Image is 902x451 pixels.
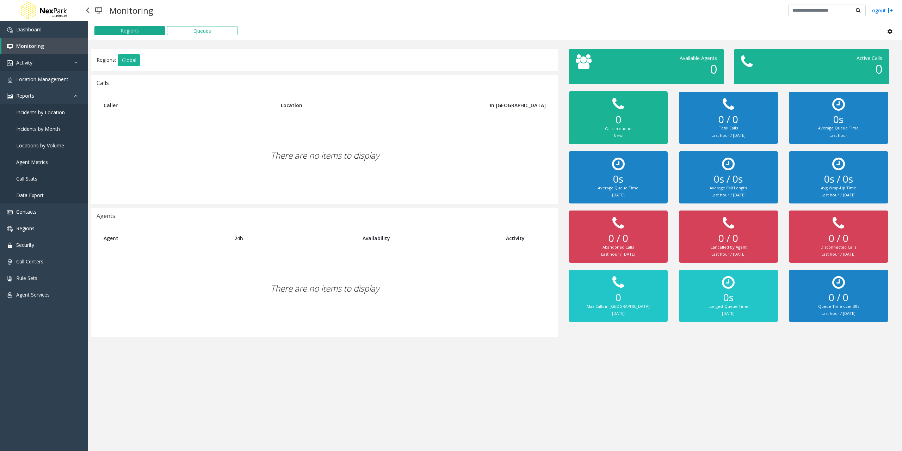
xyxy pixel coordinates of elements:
div: Average Call Length [686,185,771,191]
img: 'icon' [7,226,13,232]
h2: 0 / 0 [796,292,881,304]
h2: 0s [576,173,661,185]
th: Agent [98,230,229,247]
small: Last hour / [DATE] [711,251,746,257]
span: Locations by Volume [16,142,64,149]
h2: 0s [686,292,771,304]
span: Contacts [16,208,37,215]
button: Global [118,54,140,66]
img: 'icon' [7,27,13,33]
small: Last hour / [DATE] [821,311,855,316]
small: Now [614,133,623,138]
div: Avg Wrap-Up Time [796,185,881,191]
span: Reports [16,92,34,99]
img: 'icon' [7,60,13,66]
button: Queues [167,26,237,35]
span: Regions: [97,56,116,63]
h2: 0 / 0 [796,232,881,244]
span: Security [16,242,34,248]
h2: 0 [576,113,661,126]
img: logout [888,7,893,14]
div: There are no items to display [98,114,551,197]
span: Agent Metrics [16,159,48,165]
div: Total Calls [686,125,771,131]
span: 0 [710,61,717,77]
small: Last hour / [DATE] [821,192,855,197]
small: [DATE] [612,311,625,316]
span: Activity [16,59,32,66]
div: Longest Queue Time [686,304,771,310]
div: Average Queue Time [796,125,881,131]
div: Queue Time over 30s [796,304,881,310]
img: 'icon' [7,77,13,83]
th: In [GEOGRAPHIC_DATA] [460,97,551,114]
small: Last hour / [DATE] [821,251,855,257]
img: pageIcon [95,2,102,19]
a: Logout [869,7,893,14]
div: Agents [97,211,115,220]
span: Monitoring [16,43,44,49]
span: Active Calls [857,55,882,61]
th: Activity [501,230,551,247]
img: 'icon' [7,93,13,99]
th: Availability [357,230,501,247]
img: 'icon' [7,276,13,281]
a: Monitoring [1,38,88,54]
span: Dashboard [16,26,42,33]
span: Rule Sets [16,275,37,281]
div: Calls in queue [576,126,661,132]
span: Call Centers [16,258,43,265]
h2: 0s [796,114,881,126]
img: 'icon' [7,44,13,49]
div: Calls [97,78,109,87]
div: Abandoned Calls [576,244,661,250]
small: Last hour [829,133,847,138]
h2: 0 / 0 [686,114,771,126]
h2: 0 / 0 [686,232,771,244]
div: There are no items to display [98,247,551,330]
small: Last hour / [DATE] [601,251,635,257]
span: 0 [875,61,882,77]
div: Disconnected Calls [796,244,881,250]
th: Caller [98,97,276,114]
div: Average Queue Time [576,185,661,191]
small: [DATE] [722,311,735,316]
span: Agent Services [16,291,50,298]
h2: 0 [576,292,661,304]
span: Regions [16,225,35,232]
span: Incidents by Location [16,109,65,116]
h2: 0s / 0s [686,173,771,185]
button: Regions [94,26,165,35]
h2: 0 / 0 [576,232,661,244]
small: Last hour / [DATE] [711,192,746,197]
span: Available Agents [680,55,717,61]
span: Incidents by Month [16,126,60,132]
img: 'icon' [7,243,13,248]
th: Location [276,97,460,114]
h2: 0s / 0s [796,173,881,185]
small: [DATE] [612,192,625,197]
span: Data Export [16,192,44,199]
img: 'icon' [7,292,13,298]
img: 'icon' [7,259,13,265]
div: Max Calls in [GEOGRAPHIC_DATA] [576,304,661,310]
small: Last hour / [DATE] [711,133,746,138]
h3: Monitoring [106,2,157,19]
th: 24h [229,230,357,247]
span: Location Management [16,76,68,83]
div: Cancelled by Agent [686,244,771,250]
img: 'icon' [7,209,13,215]
span: Call Stats [16,175,37,182]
